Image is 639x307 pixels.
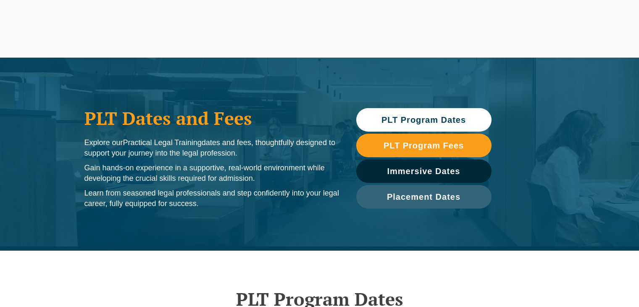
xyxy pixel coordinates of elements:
[356,185,492,209] a: Placement Dates
[84,108,339,129] h1: PLT Dates and Fees
[384,141,464,150] span: PLT Program Fees
[381,116,466,124] span: PLT Program Dates
[84,138,339,159] p: Explore our dates and fees, thoughtfully designed to support your journey into the legal profession.
[356,108,492,132] a: PLT Program Dates
[123,138,202,147] span: Practical Legal Training
[356,134,492,157] a: PLT Program Fees
[387,167,460,175] span: Immersive Dates
[387,193,460,201] span: Placement Dates
[84,188,339,209] p: Learn from seasoned legal professionals and step confidently into your legal career, fully equipp...
[356,159,492,183] a: Immersive Dates
[84,163,339,184] p: Gain hands-on experience in a supportive, real-world environment while developing the crucial ski...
